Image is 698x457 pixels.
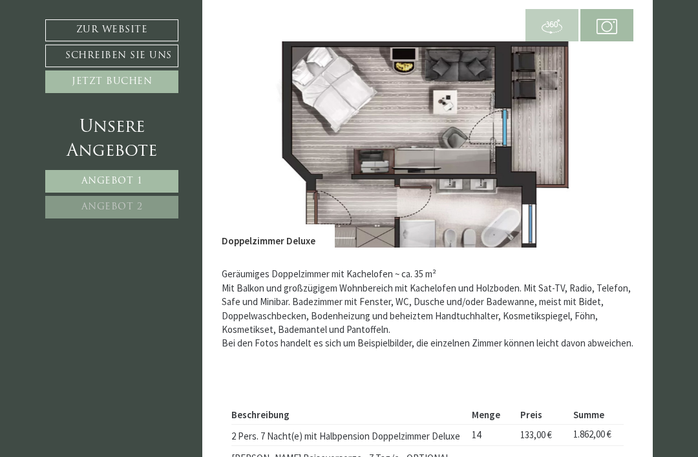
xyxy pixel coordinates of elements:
img: camera.svg [597,16,617,37]
div: Unsere Angebote [45,116,178,164]
td: 14 [467,424,516,446]
div: Guten Tag, wie können wir Ihnen helfen? [10,34,191,71]
button: Next [597,129,611,161]
a: Zur Website [45,19,178,41]
span: 133,00 € [520,429,552,441]
p: Geräumiges Doppelzimmer mit Kachelofen ~ ca. 35 m² Mit Balkon und großzügigem Wohnbereich mit Kac... [222,267,634,350]
button: Previous [244,129,258,161]
img: image [222,41,634,248]
div: Doppelzimmer Deluxe [222,224,335,248]
th: Preis [516,405,569,424]
th: Menge [467,405,516,424]
img: 360-grad.svg [542,16,562,37]
button: Senden [328,341,412,363]
div: Montis – Active Nature Spa [19,37,184,47]
th: Summe [569,405,624,424]
td: 1.862,00 € [569,424,624,446]
a: Jetzt buchen [45,70,178,93]
div: [DATE] [185,10,228,30]
span: Angebot 2 [81,202,143,212]
th: Beschreibung [231,405,467,424]
td: 2 Pers. 7 Nacht(e) mit Halbpension Doppelzimmer Deluxe [231,424,467,446]
span: Angebot 1 [81,176,143,186]
small: 22:18 [19,60,184,69]
a: Schreiben Sie uns [45,45,178,67]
